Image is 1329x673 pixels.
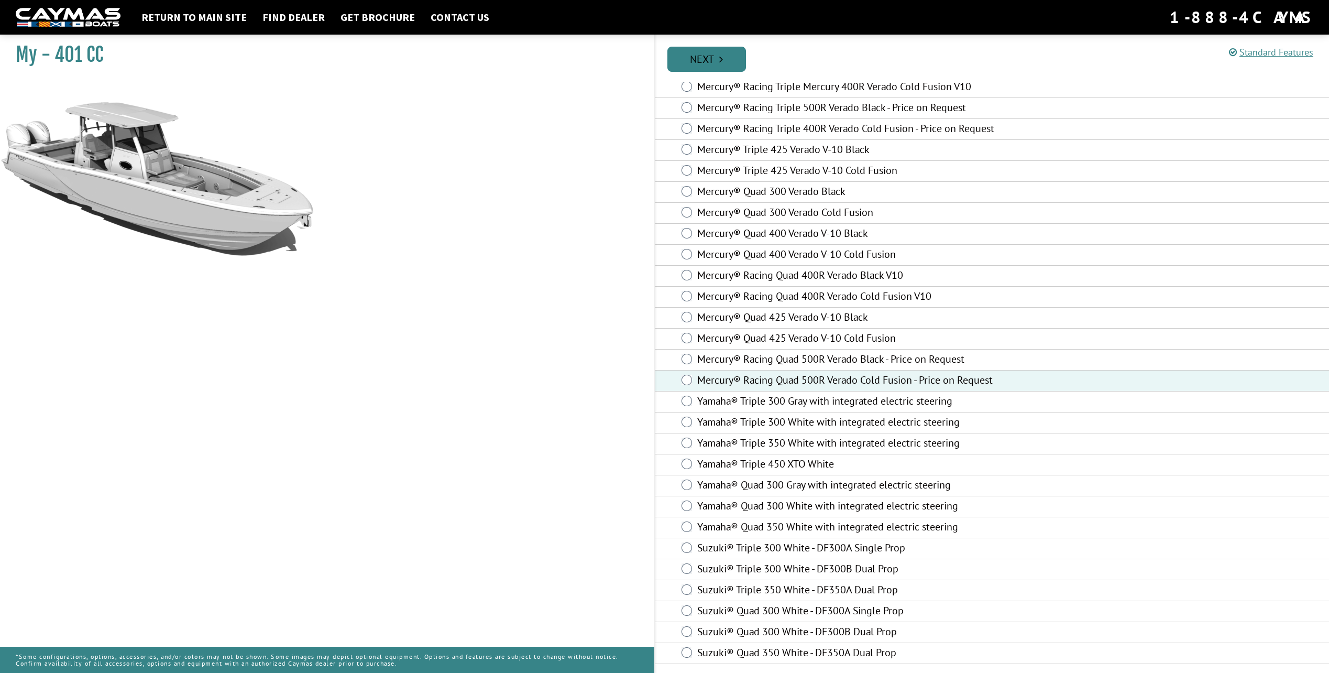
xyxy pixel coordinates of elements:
[697,290,1077,305] label: Mercury® Racing Quad 400R Verado Cold Fusion V10
[697,604,1077,620] label: Suzuki® Quad 300 White - DF300A Single Prop
[697,583,1077,599] label: Suzuki® Triple 350 White - DF350A Dual Prop
[16,648,639,672] p: *Some configurations, options, accessories, and/or colors may not be shown. Some images may depic...
[136,10,252,24] a: Return to main site
[697,227,1077,242] label: Mercury® Quad 400 Verado V-10 Black
[697,625,1077,641] label: Suzuki® Quad 300 White - DF300B Dual Prop
[697,122,1077,137] label: Mercury® Racing Triple 400R Verado Cold Fusion - Price on Request
[697,562,1077,578] label: Suzuki® Triple 300 White - DF300B Dual Prop
[425,10,495,24] a: Contact Us
[697,646,1077,661] label: Suzuki® Quad 350 White - DF350A Dual Prop
[697,500,1077,515] label: Yamaha® Quad 300 White with integrated electric steering
[697,541,1077,557] label: Suzuki® Triple 300 White - DF300A Single Prop
[335,10,420,24] a: Get Brochure
[697,353,1077,368] label: Mercury® Racing Quad 500R Verado Black - Price on Request
[1170,6,1313,29] div: 1-888-4CAYMAS
[697,80,1077,95] label: Mercury® Racing Triple Mercury 400R Verado Cold Fusion V10
[16,43,628,67] h1: My - 401 CC
[697,416,1077,431] label: Yamaha® Triple 300 White with integrated electric steering
[697,206,1077,221] label: Mercury® Quad 300 Verado Cold Fusion
[16,8,120,27] img: white-logo-c9c8dbefe5ff5ceceb0f0178aa75bf4bb51f6bca0971e226c86eb53dfe498488.png
[697,269,1077,284] label: Mercury® Racing Quad 400R Verado Black V10
[697,374,1077,389] label: Mercury® Racing Quad 500R Verado Cold Fusion - Price on Request
[697,437,1077,452] label: Yamaha® Triple 350 White with integrated electric steering
[667,47,746,72] a: Next
[697,143,1077,158] label: Mercury® Triple 425 Verado V-10 Black
[697,101,1077,116] label: Mercury® Racing Triple 500R Verado Black - Price on Request
[697,185,1077,200] label: Mercury® Quad 300 Verado Black
[697,520,1077,536] label: Yamaha® Quad 350 White with integrated electric steering
[697,248,1077,263] label: Mercury® Quad 400 Verado V-10 Cold Fusion
[697,458,1077,473] label: Yamaha® Triple 450 XTO White
[697,332,1077,347] label: Mercury® Quad 425 Verado V-10 Cold Fusion
[697,164,1077,179] label: Mercury® Triple 425 Verado V-10 Cold Fusion
[1229,46,1313,58] a: Standard Features
[697,395,1077,410] label: Yamaha® Triple 300 Gray with integrated electric steering
[257,10,330,24] a: Find Dealer
[697,311,1077,326] label: Mercury® Quad 425 Verado V-10 Black
[697,479,1077,494] label: Yamaha® Quad 300 Gray with integrated electric steering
